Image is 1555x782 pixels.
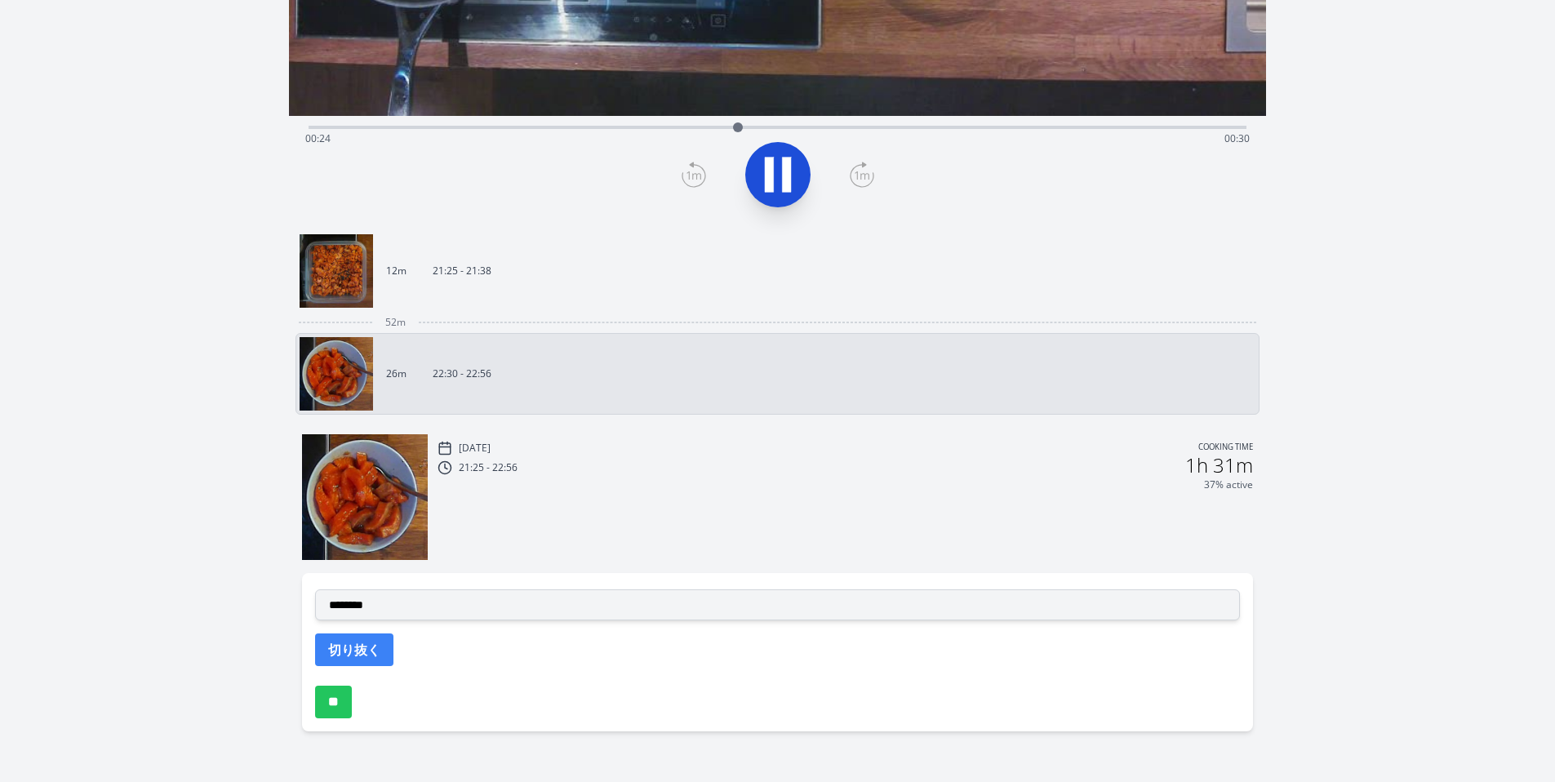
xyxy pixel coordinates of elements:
[1185,455,1253,475] h2: 1h 31m
[459,442,491,455] p: [DATE]
[386,264,407,278] p: 12m
[300,234,373,308] img: 250904122610_thumb.jpeg
[300,337,373,411] img: 250904133104_thumb.jpeg
[315,633,393,666] button: 切り抜く
[1224,131,1250,145] span: 00:30
[302,434,429,561] img: 250904133104_thumb.jpeg
[1198,441,1253,455] p: Cooking time
[1204,478,1253,491] p: 37% active
[433,367,491,380] p: 22:30 - 22:56
[305,131,331,145] span: 00:24
[459,461,518,474] p: 21:25 - 22:56
[433,264,491,278] p: 21:25 - 21:38
[386,367,407,380] p: 26m
[385,316,406,329] span: 52m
